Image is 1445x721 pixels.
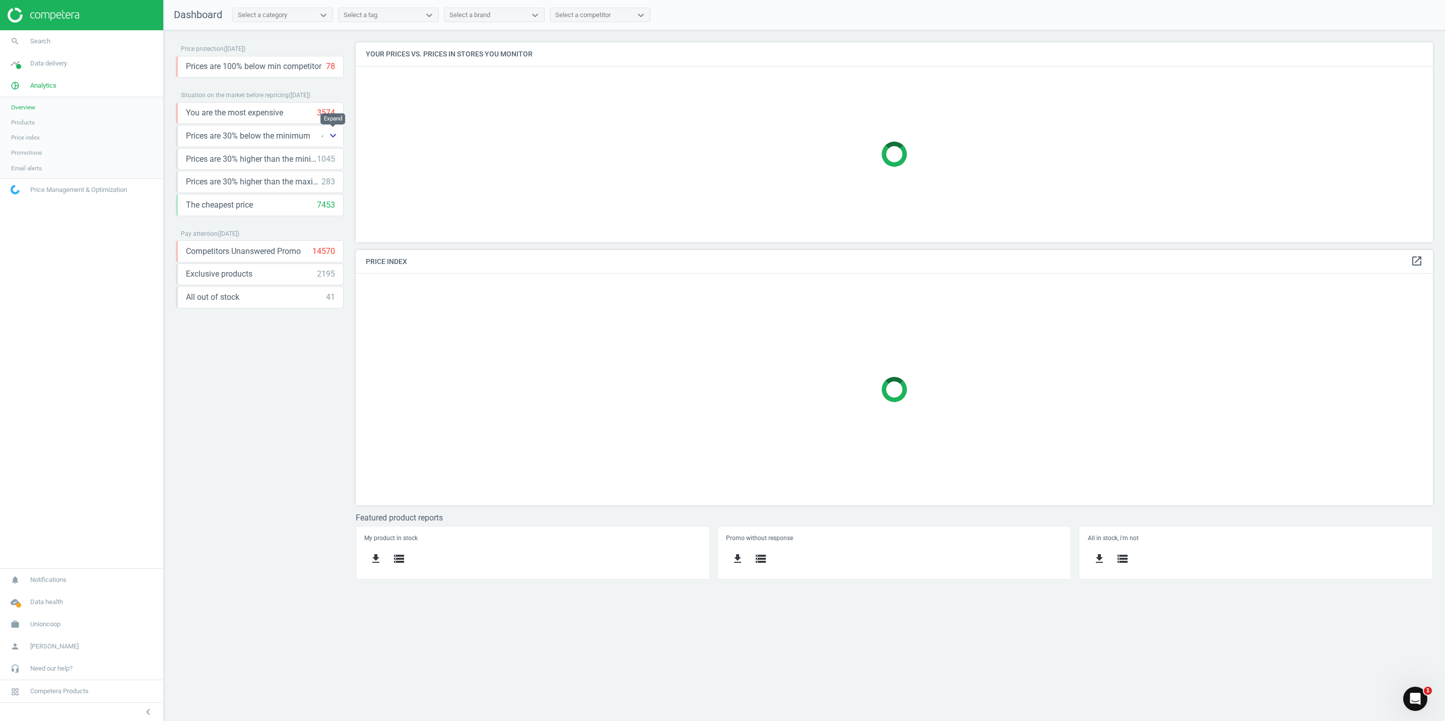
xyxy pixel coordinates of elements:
img: wGWNvw8QSZomAAAAABJRU5ErkJggg== [11,185,20,194]
span: Overview [11,103,35,111]
span: Prices are 30% higher than the maximal [186,176,321,187]
span: Price index [11,134,40,142]
i: chevron_left [142,706,154,718]
div: 41 [326,292,335,303]
div: 2195 [317,269,335,280]
span: Promotions [11,149,42,157]
i: open_in_new [1411,255,1423,267]
i: get_app [1093,553,1105,565]
i: pie_chart_outlined [6,76,25,95]
div: 3574 [317,107,335,118]
span: Situation on the market before repricing [181,92,289,99]
img: ajHJNr6hYgQAAAAASUVORK5CYII= [8,8,79,23]
div: Select a tag [344,11,377,20]
button: storage [749,547,772,571]
span: Dashboard [174,9,222,21]
span: Pay attention [181,230,218,237]
h5: All in stock, i'm not [1088,535,1424,542]
div: Expand [320,113,345,124]
span: Competera Products [30,687,89,696]
span: Prices are 100% below min competitor [186,61,321,72]
i: keyboard_arrow_down [327,129,339,142]
span: Price protection [181,45,224,52]
span: Unioncoop [30,620,60,629]
i: timeline [6,54,25,73]
div: 1045 [317,154,335,165]
div: 7453 [317,200,335,211]
span: Products [11,118,35,126]
span: Exclusive products [186,269,252,280]
span: ( [DATE] ) [289,92,310,99]
button: get_app [364,547,387,571]
span: Competitors Unanswered Promo [186,246,301,257]
i: storage [1116,553,1129,565]
button: get_app [1088,547,1111,571]
div: 283 [321,176,335,187]
div: 78 [326,61,335,72]
i: notifications [6,570,25,589]
button: storage [387,547,411,571]
span: Data delivery [30,59,67,68]
h4: Price Index [356,250,1433,274]
span: All out of stock [186,292,239,303]
span: Analytics [30,81,56,90]
span: Notifications [30,575,67,584]
h5: Promo without response [726,535,1063,542]
div: Select a category [238,11,287,20]
i: headset_mic [6,659,25,678]
div: Select a brand [449,11,490,20]
span: Search [30,37,50,46]
div: 468 [321,130,335,142]
span: 1 [1424,687,1432,695]
i: storage [393,553,405,565]
span: [PERSON_NAME] [30,642,79,651]
span: ( [DATE] ) [218,230,239,237]
i: get_app [370,553,382,565]
h5: My product in stock [364,535,701,542]
span: Price Management & Optimization [30,185,127,194]
i: search [6,32,25,51]
div: 14570 [312,246,335,257]
span: The cheapest price [186,200,253,211]
button: keyboard_arrow_down [323,125,343,146]
span: Need our help? [30,664,73,673]
button: chevron_left [136,705,161,718]
span: Email alerts [11,164,42,172]
span: Prices are 30% higher than the minimum [186,154,317,165]
span: Data health [30,598,63,607]
i: get_app [732,553,744,565]
i: cloud_done [6,593,25,612]
iframe: Intercom live chat [1403,687,1427,711]
span: Prices are 30% below the minimum [186,130,310,142]
h4: Your prices vs. prices in stores you monitor [356,42,1433,66]
div: Select a competitor [555,11,611,20]
i: storage [755,553,767,565]
span: You are the most expensive [186,107,283,118]
button: get_app [726,547,749,571]
h3: Featured product reports [356,513,1433,522]
span: ( [DATE] ) [224,45,245,52]
i: work [6,615,25,634]
i: person [6,637,25,656]
a: open_in_new [1411,255,1423,268]
button: storage [1111,547,1134,571]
